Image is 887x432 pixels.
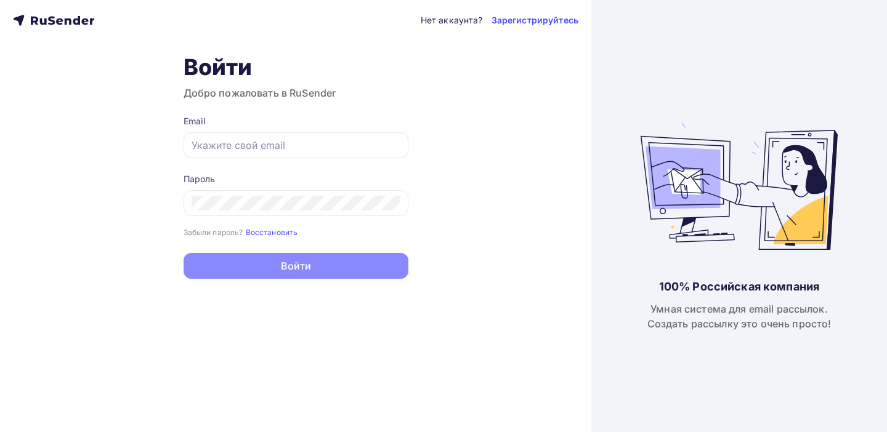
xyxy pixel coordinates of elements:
div: Пароль [184,173,408,185]
h1: Войти [184,54,408,81]
div: Email [184,115,408,127]
div: Умная система для email рассылок. Создать рассылку это очень просто! [647,302,832,331]
div: 100% Российская компания [659,279,819,294]
small: Восстановить [246,228,298,237]
h3: Добро пожаловать в RuSender [184,86,408,100]
small: Забыли пароль? [184,228,243,237]
a: Восстановить [246,226,298,237]
div: Нет аккаунта? [421,14,483,26]
input: Укажите свой email [192,138,400,153]
a: Зарегистрируйтесь [492,14,578,26]
button: Войти [184,253,408,279]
